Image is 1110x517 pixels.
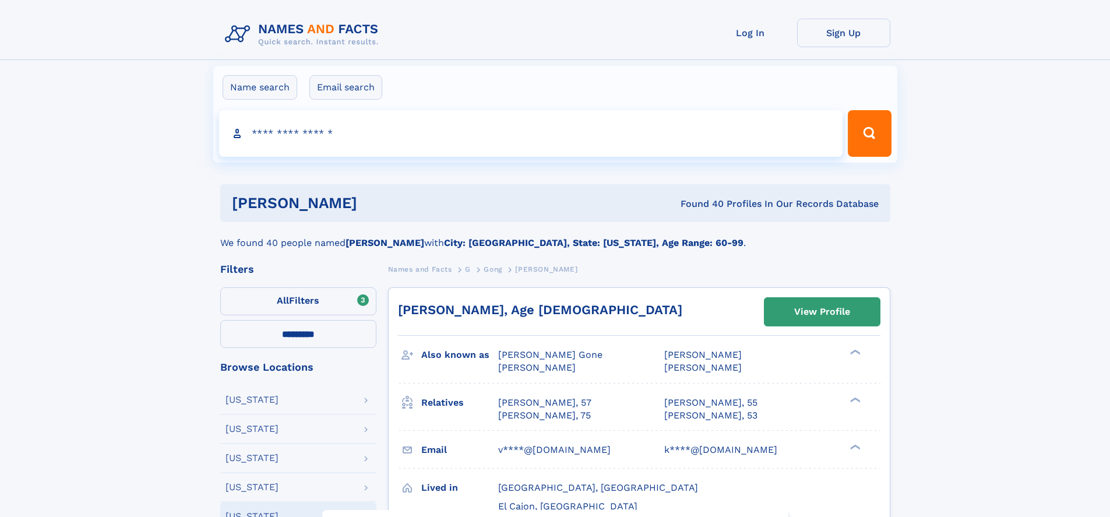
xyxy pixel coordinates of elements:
[498,482,698,493] span: [GEOGRAPHIC_DATA], [GEOGRAPHIC_DATA]
[664,362,742,373] span: [PERSON_NAME]
[797,19,890,47] a: Sign Up
[465,265,471,273] span: G
[220,287,376,315] label: Filters
[498,501,637,512] span: El Cajon, [GEOGRAPHIC_DATA]
[444,237,743,248] b: City: [GEOGRAPHIC_DATA], State: [US_STATE], Age Range: 60-99
[515,265,577,273] span: [PERSON_NAME]
[225,453,279,463] div: [US_STATE]
[484,265,502,273] span: Gong
[498,409,591,422] a: [PERSON_NAME], 75
[498,396,591,409] a: [PERSON_NAME], 57
[421,345,498,365] h3: Also known as
[484,262,502,276] a: Gong
[421,440,498,460] h3: Email
[220,222,890,250] div: We found 40 people named with .
[220,264,376,275] div: Filters
[225,395,279,405] div: [US_STATE]
[465,262,471,276] a: G
[794,298,850,325] div: View Profile
[220,19,388,50] img: Logo Names and Facts
[664,349,742,360] span: [PERSON_NAME]
[225,424,279,434] div: [US_STATE]
[847,349,861,356] div: ❯
[519,198,879,210] div: Found 40 Profiles In Our Records Database
[704,19,797,47] a: Log In
[848,110,891,157] button: Search Button
[223,75,297,100] label: Name search
[498,362,576,373] span: [PERSON_NAME]
[664,396,757,409] a: [PERSON_NAME], 55
[219,110,843,157] input: search input
[664,409,757,422] a: [PERSON_NAME], 53
[232,196,519,210] h1: [PERSON_NAME]
[498,349,602,360] span: [PERSON_NAME] Gone
[764,298,880,326] a: View Profile
[346,237,424,248] b: [PERSON_NAME]
[225,483,279,492] div: [US_STATE]
[421,478,498,498] h3: Lived in
[309,75,382,100] label: Email search
[398,303,682,317] a: [PERSON_NAME], Age [DEMOGRAPHIC_DATA]
[421,393,498,413] h3: Relatives
[388,262,452,276] a: Names and Facts
[220,362,376,372] div: Browse Locations
[847,443,861,451] div: ❯
[277,295,289,306] span: All
[847,396,861,403] div: ❯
